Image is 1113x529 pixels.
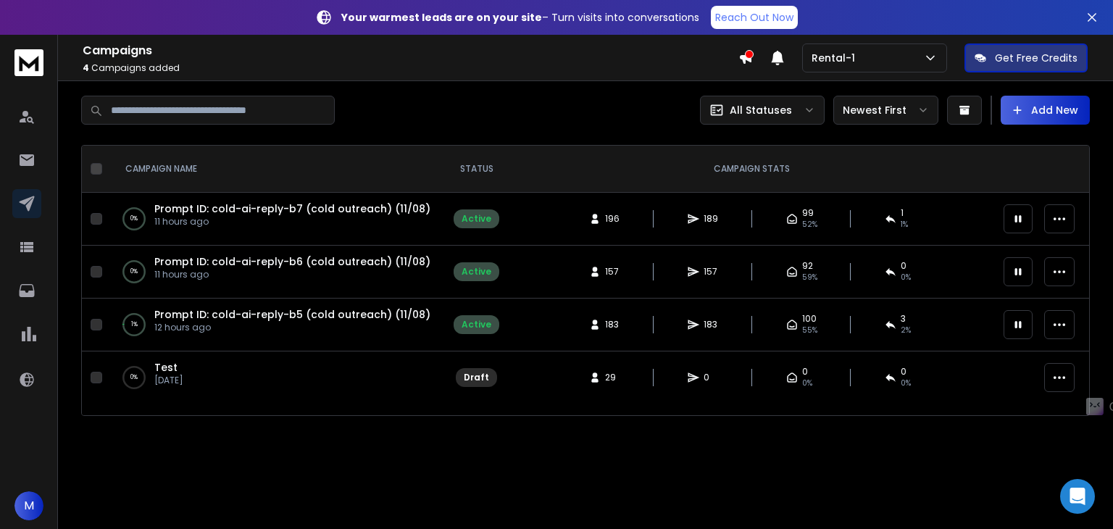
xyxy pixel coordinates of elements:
p: 0 % [130,212,138,226]
span: 100 [802,313,817,325]
div: Open Intercom Messenger [1060,479,1095,514]
span: 0 [704,372,718,383]
span: 0 [901,260,906,272]
p: 0 % [130,264,138,279]
p: Rental-1 [812,51,861,65]
p: All Statuses [730,103,792,117]
th: STATUS [445,146,508,193]
div: Draft [464,372,489,383]
a: Prompt ID: cold-ai-reply-b7 (cold outreach) (11/08) [154,201,430,216]
span: 196 [605,213,620,225]
a: Reach Out Now [711,6,798,29]
span: 183 [605,319,620,330]
img: logo [14,49,43,76]
p: [DATE] [154,375,183,386]
span: 92 [802,260,813,272]
span: 0 % [901,272,911,283]
span: 29 [605,372,620,383]
td: 0%Prompt ID: cold-ai-reply-b7 (cold outreach) (11/08)11 hours ago [108,193,445,246]
td: 0%Test[DATE] [108,351,445,404]
button: M [14,491,43,520]
p: 0 % [130,370,138,385]
strong: Your warmest leads are on your site [341,10,542,25]
span: 183 [704,319,718,330]
th: CAMPAIGN NAME [108,146,445,193]
span: 52 % [802,219,817,230]
div: Active [462,266,491,278]
h1: Campaigns [83,42,738,59]
span: 157 [704,266,718,278]
a: Prompt ID: cold-ai-reply-b5 (cold outreach) (11/08) [154,307,430,322]
button: Add New [1001,96,1090,125]
span: 3 [901,313,906,325]
th: CAMPAIGN STATS [508,146,995,193]
p: – Turn visits into conversations [341,10,699,25]
p: Get Free Credits [995,51,1077,65]
span: 2 % [901,325,911,336]
p: 1 % [131,317,138,332]
td: 0%Prompt ID: cold-ai-reply-b6 (cold outreach) (11/08)11 hours ago [108,246,445,299]
span: 55 % [802,325,817,336]
span: 0% [901,378,911,389]
span: 0% [802,378,812,389]
a: Test [154,360,178,375]
span: 4 [83,62,89,74]
span: 0 [901,366,906,378]
p: 11 hours ago [154,269,430,280]
button: Get Free Credits [964,43,1088,72]
td: 1%Prompt ID: cold-ai-reply-b5 (cold outreach) (11/08)12 hours ago [108,299,445,351]
div: Active [462,319,491,330]
button: Newest First [833,96,938,125]
p: Campaigns added [83,62,738,74]
span: 189 [704,213,718,225]
p: 11 hours ago [154,216,430,228]
p: Reach Out Now [715,10,793,25]
a: Prompt ID: cold-ai-reply-b6 (cold outreach) (11/08) [154,254,430,269]
span: 1 % [901,219,908,230]
p: 12 hours ago [154,322,430,333]
span: 59 % [802,272,817,283]
span: 157 [605,266,620,278]
span: 0 [802,366,808,378]
span: 1 [901,207,904,219]
span: 99 [802,207,814,219]
div: Active [462,213,491,225]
